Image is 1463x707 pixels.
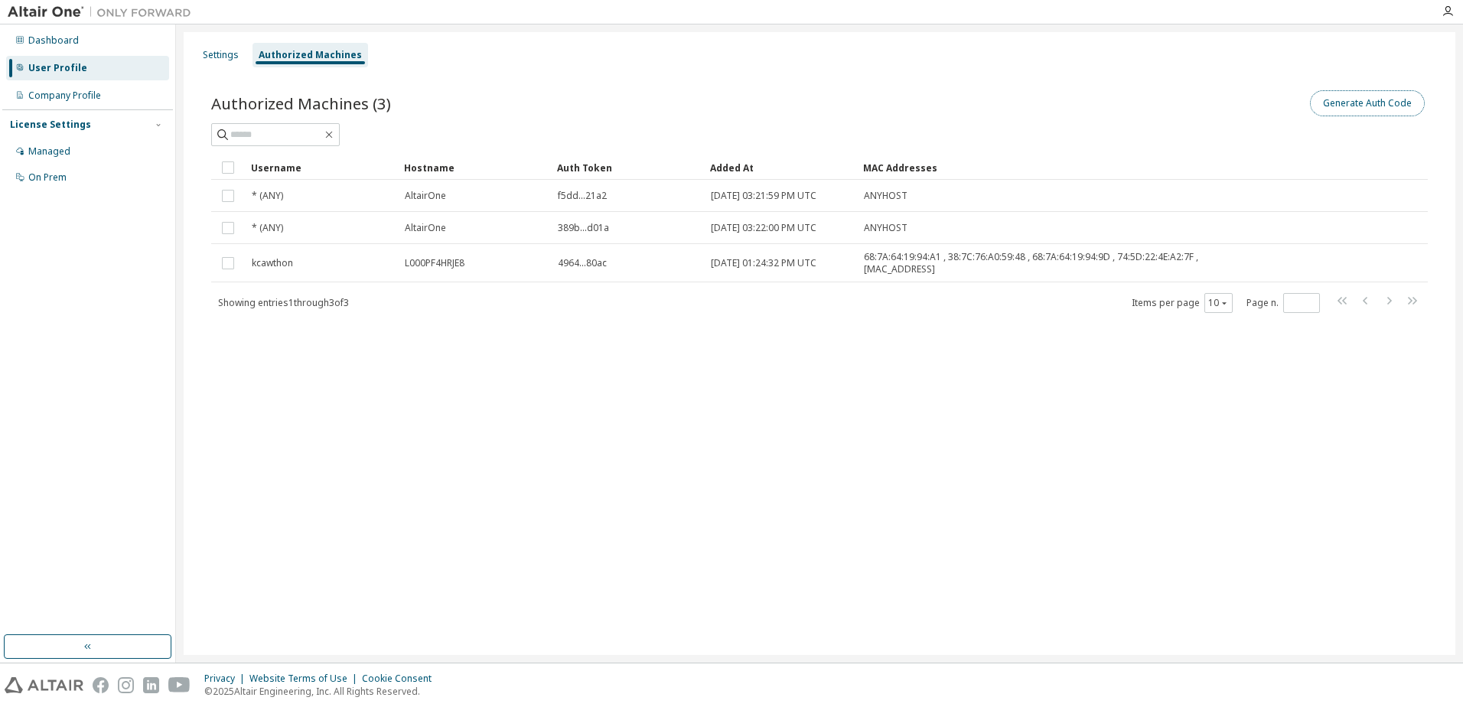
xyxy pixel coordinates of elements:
[558,257,607,269] span: 4964...80ac
[28,145,70,158] div: Managed
[249,673,362,685] div: Website Terms of Use
[28,90,101,102] div: Company Profile
[8,5,199,20] img: Altair One
[118,677,134,693] img: instagram.svg
[405,190,446,202] span: AltairOne
[1132,293,1233,313] span: Items per page
[204,685,441,698] p: © 2025 Altair Engineering, Inc. All Rights Reserved.
[711,222,816,234] span: [DATE] 03:22:00 PM UTC
[28,34,79,47] div: Dashboard
[1208,297,1229,309] button: 10
[863,155,1267,180] div: MAC Addresses
[1246,293,1320,313] span: Page n.
[93,677,109,693] img: facebook.svg
[252,257,293,269] span: kcawthon
[362,673,441,685] div: Cookie Consent
[711,257,816,269] span: [DATE] 01:24:32 PM UTC
[864,251,1266,275] span: 68:7A:64:19:94:A1 , 38:7C:76:A0:59:48 , 68:7A:64:19:94:9D , 74:5D:22:4E:A2:7F , [MAC_ADDRESS]
[252,222,283,234] span: * (ANY)
[404,155,545,180] div: Hostname
[28,62,87,74] div: User Profile
[252,190,283,202] span: * (ANY)
[204,673,249,685] div: Privacy
[218,296,349,309] span: Showing entries 1 through 3 of 3
[28,171,67,184] div: On Prem
[143,677,159,693] img: linkedin.svg
[211,93,391,114] span: Authorized Machines (3)
[864,190,907,202] span: ANYHOST
[710,155,851,180] div: Added At
[405,222,446,234] span: AltairOne
[251,155,392,180] div: Username
[558,222,609,234] span: 389b...d01a
[10,119,91,131] div: License Settings
[5,677,83,693] img: altair_logo.svg
[864,222,907,234] span: ANYHOST
[1310,90,1425,116] button: Generate Auth Code
[557,155,698,180] div: Auth Token
[259,49,362,61] div: Authorized Machines
[405,257,464,269] span: L000PF4HRJE8
[168,677,191,693] img: youtube.svg
[711,190,816,202] span: [DATE] 03:21:59 PM UTC
[558,190,607,202] span: f5dd...21a2
[203,49,239,61] div: Settings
